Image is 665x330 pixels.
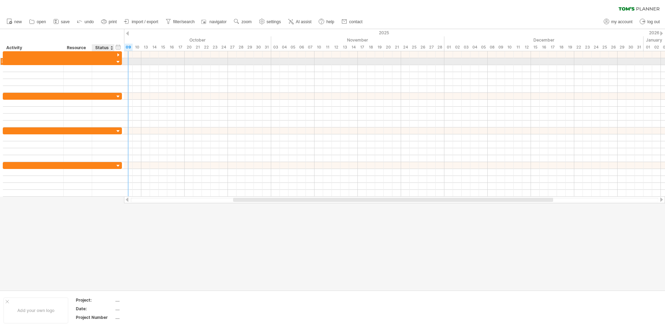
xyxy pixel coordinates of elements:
div: Friday, 28 November 2025 [436,44,444,51]
div: Wednesday, 10 December 2025 [505,44,514,51]
div: Thursday, 27 November 2025 [427,44,436,51]
div: Status [95,44,110,51]
div: Monday, 3 November 2025 [271,44,280,51]
div: Thursday, 4 December 2025 [470,44,479,51]
div: Thursday, 9 October 2025 [124,44,133,51]
a: print [99,17,119,26]
div: Wednesday, 29 October 2025 [245,44,254,51]
a: save [52,17,72,26]
div: Date: [76,306,114,312]
div: Friday, 19 December 2025 [566,44,574,51]
a: log out [638,17,662,26]
span: new [14,19,22,24]
div: Monday, 22 December 2025 [574,44,583,51]
div: Resource [67,44,88,51]
div: Tuesday, 9 December 2025 [496,44,505,51]
div: Friday, 7 November 2025 [306,44,314,51]
a: contact [340,17,365,26]
span: navigator [210,19,227,24]
span: import / export [132,19,158,24]
span: help [326,19,334,24]
a: settings [257,17,283,26]
div: .... [115,297,174,303]
div: Thursday, 23 October 2025 [211,44,219,51]
div: Tuesday, 16 December 2025 [540,44,548,51]
div: Thursday, 20 November 2025 [384,44,392,51]
span: filter/search [173,19,195,24]
div: Project: [76,297,114,303]
a: undo [75,17,96,26]
div: December 2025 [444,36,644,44]
a: help [317,17,336,26]
div: Tuesday, 21 October 2025 [193,44,202,51]
a: new [5,17,24,26]
div: Tuesday, 25 November 2025 [410,44,418,51]
div: .... [115,306,174,312]
div: November 2025 [271,36,444,44]
span: open [37,19,46,24]
div: Wednesday, 12 November 2025 [332,44,340,51]
a: AI assist [286,17,313,26]
div: Friday, 12 December 2025 [522,44,531,51]
div: Monday, 8 December 2025 [488,44,496,51]
a: zoom [232,17,254,26]
span: AI assist [296,19,311,24]
div: Wednesday, 26 November 2025 [418,44,427,51]
div: Monday, 29 December 2025 [618,44,626,51]
div: Thursday, 6 November 2025 [297,44,306,51]
div: Monday, 20 October 2025 [185,44,193,51]
div: .... [115,314,174,320]
span: log out [647,19,660,24]
div: Friday, 10 October 2025 [133,44,141,51]
div: October 2025 [72,36,271,44]
div: Monday, 1 December 2025 [444,44,453,51]
div: Thursday, 13 November 2025 [340,44,349,51]
div: Tuesday, 4 November 2025 [280,44,289,51]
div: Tuesday, 30 December 2025 [626,44,635,51]
div: Wednesday, 22 October 2025 [202,44,211,51]
div: Project Number [76,314,114,320]
span: contact [349,19,363,24]
div: Tuesday, 23 December 2025 [583,44,592,51]
div: Monday, 24 November 2025 [401,44,410,51]
div: Tuesday, 28 October 2025 [237,44,245,51]
div: Thursday, 30 October 2025 [254,44,263,51]
a: open [27,17,48,26]
div: Monday, 10 November 2025 [314,44,323,51]
a: import / export [122,17,160,26]
div: Thursday, 16 October 2025 [167,44,176,51]
div: Tuesday, 2 December 2025 [453,44,462,51]
div: Friday, 17 October 2025 [176,44,185,51]
div: Wednesday, 15 October 2025 [159,44,167,51]
div: Wednesday, 19 November 2025 [375,44,384,51]
div: Wednesday, 31 December 2025 [635,44,644,51]
a: my account [602,17,635,26]
div: Friday, 21 November 2025 [392,44,401,51]
div: Thursday, 25 December 2025 [600,44,609,51]
div: Add your own logo [3,297,68,323]
div: Monday, 17 November 2025 [358,44,366,51]
div: Friday, 24 October 2025 [219,44,228,51]
span: settings [267,19,281,24]
div: Friday, 26 December 2025 [609,44,618,51]
div: Tuesday, 14 October 2025 [150,44,159,51]
div: Wednesday, 3 December 2025 [462,44,470,51]
div: Friday, 2 January 2026 [652,44,661,51]
div: Activity [6,44,60,51]
div: Thursday, 18 December 2025 [557,44,566,51]
span: undo [85,19,94,24]
div: Wednesday, 5 November 2025 [289,44,297,51]
div: Thursday, 11 December 2025 [514,44,522,51]
span: save [61,19,70,24]
div: Tuesday, 11 November 2025 [323,44,332,51]
span: print [109,19,117,24]
div: Wednesday, 24 December 2025 [592,44,600,51]
a: navigator [200,17,229,26]
span: zoom [241,19,251,24]
div: Friday, 14 November 2025 [349,44,358,51]
a: filter/search [164,17,197,26]
div: Wednesday, 17 December 2025 [548,44,557,51]
span: my account [611,19,632,24]
div: Thursday, 1 January 2026 [644,44,652,51]
div: Monday, 15 December 2025 [531,44,540,51]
